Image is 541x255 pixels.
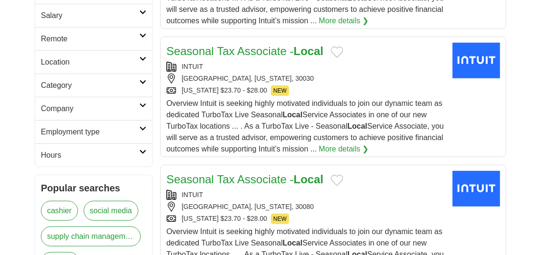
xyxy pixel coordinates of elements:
[182,63,203,70] a: INTUIT
[41,181,146,195] h2: Popular searches
[41,57,139,68] h2: Location
[41,33,139,45] h2: Remote
[271,85,289,96] span: NEW
[283,239,303,247] strong: Local
[182,191,203,198] a: INTUIT
[166,173,323,186] a: Seasonal Tax Associate -Local
[283,111,303,119] strong: Local
[41,103,139,114] h2: Company
[166,45,323,57] a: Seasonal Tax Associate -Local
[41,201,78,221] a: cashier
[41,10,139,21] h2: Salary
[166,85,445,96] div: [US_STATE] $23.70 - $28.00
[453,171,500,207] img: Intuit logo
[166,202,445,212] div: [GEOGRAPHIC_DATA], [US_STATE], 30080
[35,120,152,143] a: Employment type
[166,214,445,224] div: [US_STATE] $23.70 - $28.00
[35,50,152,74] a: Location
[166,74,445,84] div: [GEOGRAPHIC_DATA], [US_STATE], 30030
[294,45,324,57] strong: Local
[348,122,367,130] strong: Local
[35,143,152,167] a: Hours
[271,214,289,224] span: NEW
[41,227,141,246] a: supply chain management
[41,80,139,91] h2: Category
[319,143,369,155] a: More details ❯
[331,175,343,186] button: Add to favorite jobs
[319,15,369,27] a: More details ❯
[453,43,500,78] img: Intuit logo
[35,4,152,27] a: Salary
[84,201,138,221] a: social media
[166,99,444,153] span: Overview Intuit is seeking highly motivated individuals to join our dynamic team as dedicated Tur...
[294,173,324,186] strong: Local
[35,74,152,97] a: Category
[35,97,152,120] a: Company
[41,150,139,161] h2: Hours
[41,126,139,138] h2: Employment type
[331,47,343,58] button: Add to favorite jobs
[35,27,152,50] a: Remote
